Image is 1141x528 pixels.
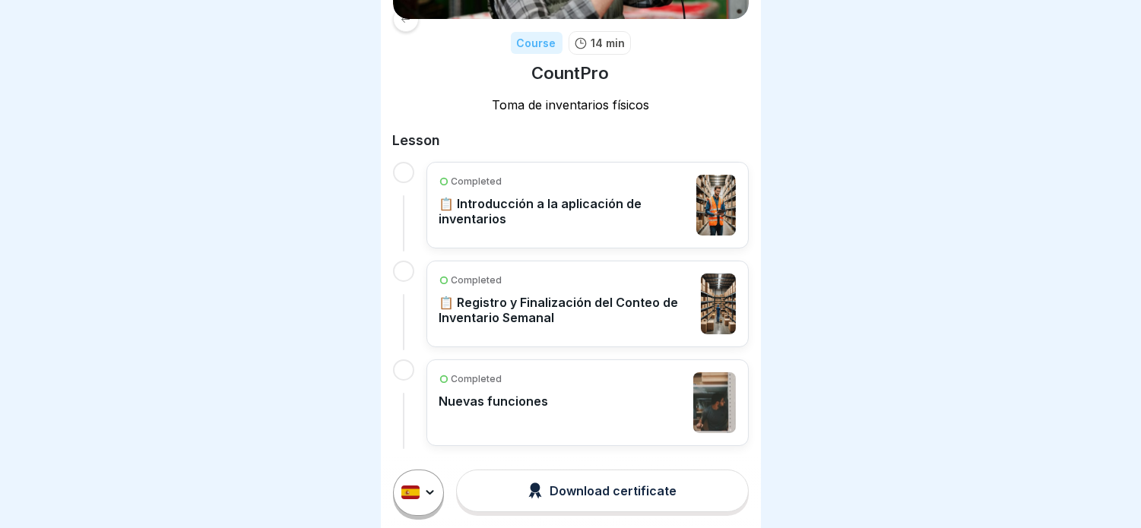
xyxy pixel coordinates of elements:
[701,273,736,334] img: azardx0zvikvab0m2g8grkr1.png
[452,175,502,188] p: Completed
[439,295,693,325] p: 📋 Registro y Finalización del Conteo de Inventario Semanal
[693,372,736,433] img: tc22jjoi5xr639z91vrgfl2x.png
[439,394,549,409] p: Nuevas funciones
[511,32,563,54] div: Course
[401,486,420,500] img: es.svg
[439,175,736,236] a: Completed📋 Introducción a la aplicación de inventarios
[452,273,502,287] p: Completed
[393,131,749,150] h2: Lesson
[393,96,749,113] p: Toma de inventarios físicos
[528,482,677,499] div: Download certificate
[439,196,689,226] p: 📋 Introducción a la aplicación de inventarios
[591,35,626,51] p: 14 min
[696,175,735,236] img: vw7hpnqvhu7rpf1wvjjk214n.png
[452,372,502,386] p: Completed
[456,470,748,512] button: Download certificate
[532,62,610,84] h1: CountPro
[439,273,736,334] a: Completed📋 Registro y Finalización del Conteo de Inventario Semanal
[439,372,736,433] a: CompletedNuevas funciones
